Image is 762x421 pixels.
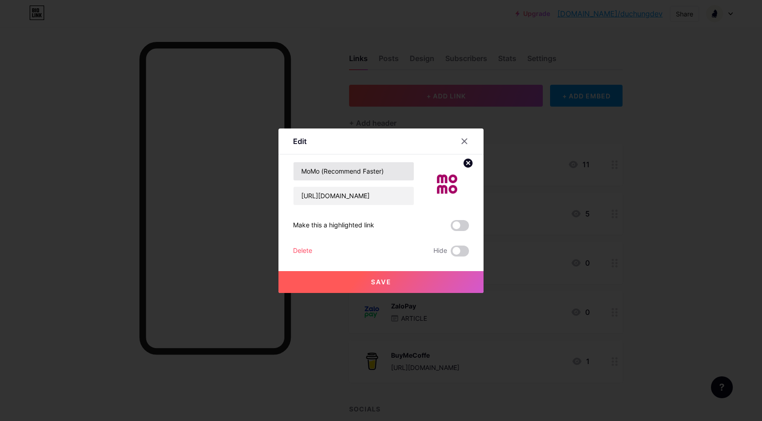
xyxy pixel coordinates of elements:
button: Save [278,271,484,293]
span: Save [371,278,391,286]
div: Edit [293,136,307,147]
img: link_thumbnail [425,162,469,205]
div: Make this a highlighted link [293,220,374,231]
input: Title [293,162,414,180]
input: URL [293,187,414,205]
div: Delete [293,246,312,257]
span: Hide [433,246,447,257]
